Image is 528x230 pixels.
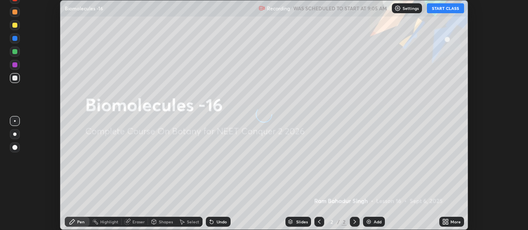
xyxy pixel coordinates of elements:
[293,5,387,12] h5: WAS SCHEDULED TO START AT 9:05 AM
[365,218,372,225] img: add-slide-button
[187,220,199,224] div: Select
[296,220,308,224] div: Slides
[427,3,464,13] button: START CLASS
[77,220,85,224] div: Pen
[450,220,461,224] div: More
[217,220,227,224] div: Undo
[403,6,419,10] p: Settings
[374,220,382,224] div: Add
[259,5,265,12] img: recording.375f2c34.svg
[342,218,346,225] div: 2
[159,220,173,224] div: Shapes
[100,220,118,224] div: Highlight
[394,5,401,12] img: class-settings-icons
[328,219,336,224] div: 2
[65,5,103,12] p: Biomolecules -16
[267,5,290,12] p: Recording
[132,220,145,224] div: Eraser
[337,219,340,224] div: /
